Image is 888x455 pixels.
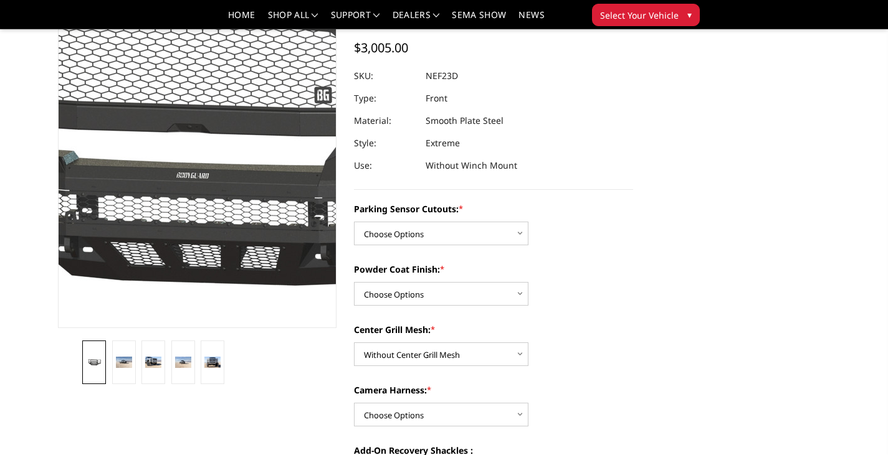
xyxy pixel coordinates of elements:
label: Camera Harness: [354,383,633,396]
dd: Smooth Plate Steel [426,110,504,132]
dt: Use: [354,154,416,177]
img: 2023-2025 Ford F450-550 - Freedom Series - Extreme Front Bumper [86,358,102,367]
a: Home [228,11,255,29]
span: $3,005.00 [354,39,408,56]
label: Powder Coat Finish: [354,263,633,276]
a: Support [331,11,380,29]
img: 2023-2025 Ford F450-550 - Freedom Series - Extreme Front Bumper [175,357,191,367]
a: Dealers [393,11,440,29]
span: ▾ [687,8,692,21]
img: 2023-2025 Ford F450-550 - Freedom Series - Extreme Front Bumper [204,357,221,367]
label: Center Grill Mesh: [354,323,633,336]
img: 2023-2025 Ford F450-550 - Freedom Series - Extreme Front Bumper [145,357,161,367]
a: shop all [268,11,318,29]
dt: Material: [354,110,416,132]
dd: NEF23D [426,65,458,87]
dt: SKU: [354,65,416,87]
button: Select Your Vehicle [592,4,700,26]
dd: Without Winch Mount [426,154,517,177]
dd: Extreme [426,132,460,154]
a: News [518,11,544,29]
a: SEMA Show [452,11,506,29]
label: Parking Sensor Cutouts: [354,202,633,215]
dt: Style: [354,132,416,154]
span: Select Your Vehicle [600,9,679,22]
img: 2023-2025 Ford F450-550 - Freedom Series - Extreme Front Bumper [116,357,132,367]
dd: Front [426,87,447,110]
dt: Type: [354,87,416,110]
